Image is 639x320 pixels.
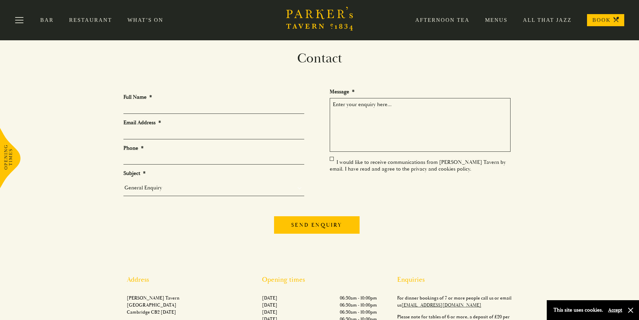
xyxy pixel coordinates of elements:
[397,294,512,309] p: For dinner bookings of 7 or more people call us or email us
[118,50,521,66] h1: Contact
[330,88,355,95] label: Message
[340,309,377,316] p: 06:30am - 10:00pm
[330,159,506,172] label: I would like to receive communications from [PERSON_NAME] Tavern by email. I have read and agree ...
[553,305,603,315] p: This site uses cookies.
[123,170,146,177] label: Subject
[608,307,622,313] button: Accept
[123,145,144,152] label: Phone
[340,294,377,302] p: 06:30am - 10:00pm
[262,276,377,284] h2: Opening times
[127,294,242,316] p: [PERSON_NAME] Tavern [GEOGRAPHIC_DATA] Cambridge CB2 [DATE]​
[402,302,481,308] a: [EMAIL_ADDRESS][DOMAIN_NAME]
[627,307,634,314] button: Close and accept
[274,216,359,234] input: Send enquiry
[330,178,432,204] iframe: reCAPTCHA
[262,294,277,302] p: [DATE]
[123,119,161,126] label: Email Address
[127,276,242,284] h2: Address
[123,94,152,101] label: Full Name
[397,276,512,284] h2: Enquiries
[262,309,277,316] p: [DATE]
[262,302,277,309] p: [DATE]
[340,302,377,309] p: 06:30am - 10:00pm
